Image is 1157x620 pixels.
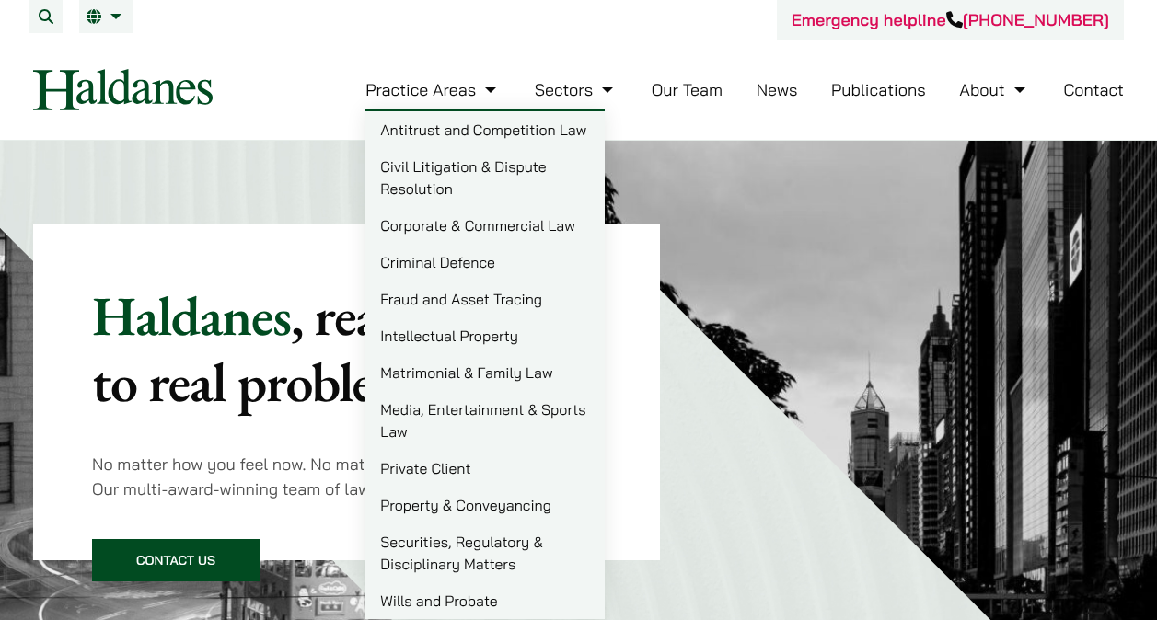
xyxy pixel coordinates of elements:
[365,244,605,281] a: Criminal Defence
[33,69,213,110] img: Logo of Haldanes
[365,111,605,148] a: Antitrust and Competition Law
[92,539,260,581] a: Contact Us
[365,391,605,450] a: Media, Entertainment & Sports Law
[652,79,723,100] a: Our Team
[959,79,1029,100] a: About
[87,9,126,24] a: EN
[535,79,618,100] a: Sectors
[1063,79,1124,100] a: Contact
[365,487,605,523] a: Property & Conveyancing
[365,450,605,487] a: Private Client
[831,79,926,100] a: Publications
[792,9,1109,30] a: Emergency helpline[PHONE_NUMBER]
[365,523,605,582] a: Securities, Regulatory & Disciplinary Matters
[365,354,605,391] a: Matrimonial & Family Law
[92,282,601,415] p: Haldanes
[365,207,605,244] a: Corporate & Commercial Law
[365,148,605,207] a: Civil Litigation & Dispute Resolution
[365,79,501,100] a: Practice Areas
[757,79,798,100] a: News
[92,280,596,418] mark: , real solutions to real problems
[365,582,605,619] a: Wills and Probate
[92,452,601,501] p: No matter how you feel now. No matter what your legal problem is. Our multi-award-winning team of...
[365,317,605,354] a: Intellectual Property
[365,281,605,317] a: Fraud and Asset Tracing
